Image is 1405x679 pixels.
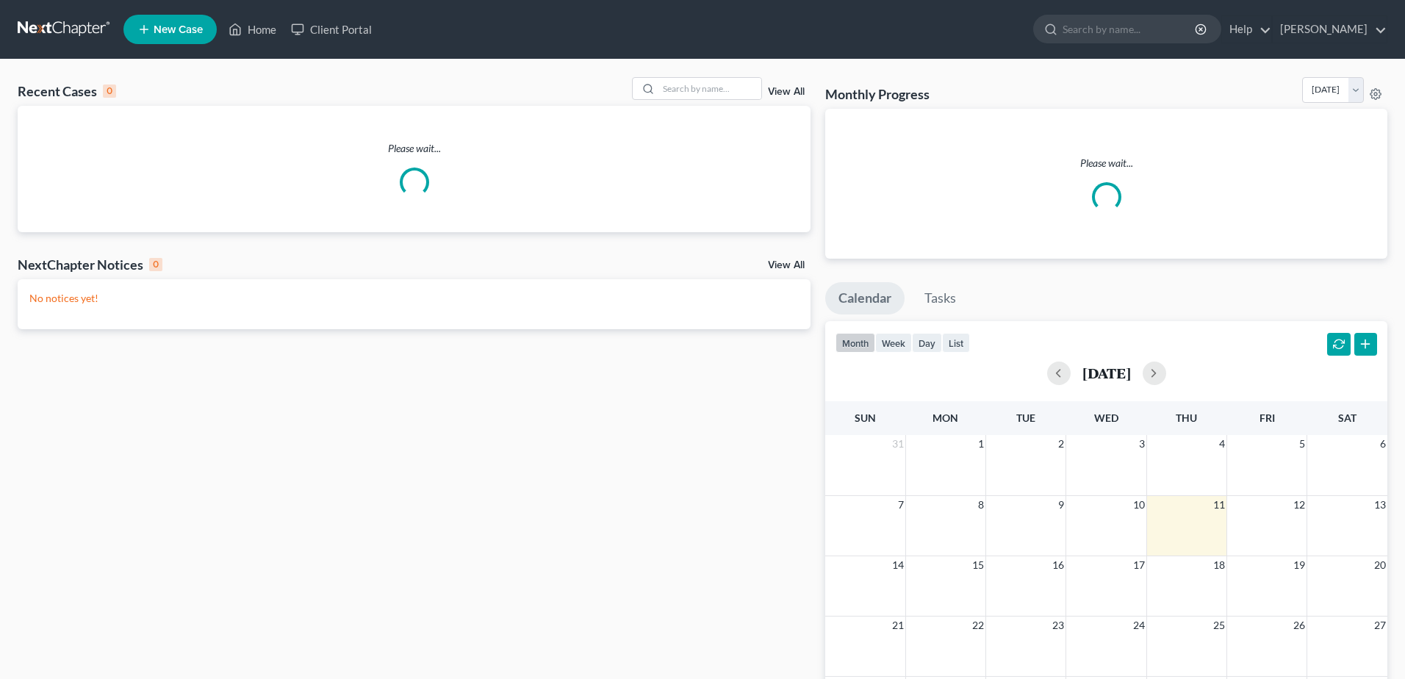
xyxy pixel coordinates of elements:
span: 16 [1051,556,1066,574]
div: NextChapter Notices [18,256,162,273]
input: Search by name... [658,78,761,99]
span: 1 [977,435,985,453]
div: 0 [103,85,116,98]
a: Home [221,16,284,43]
span: 19 [1292,556,1307,574]
button: day [912,333,942,353]
p: No notices yet! [29,291,799,306]
span: 13 [1373,496,1387,514]
span: 24 [1132,617,1146,634]
span: 3 [1138,435,1146,453]
span: 21 [891,617,905,634]
span: Sun [855,412,876,424]
button: list [942,333,970,353]
button: month [836,333,875,353]
span: 6 [1379,435,1387,453]
span: 22 [971,617,985,634]
span: Wed [1094,412,1118,424]
span: 14 [891,556,905,574]
span: Mon [933,412,958,424]
span: Fri [1260,412,1275,424]
a: View All [768,87,805,97]
span: Thu [1176,412,1197,424]
span: 26 [1292,617,1307,634]
span: 5 [1298,435,1307,453]
span: 11 [1212,496,1226,514]
a: [PERSON_NAME] [1273,16,1387,43]
span: 7 [896,496,905,514]
span: 25 [1212,617,1226,634]
span: 12 [1292,496,1307,514]
span: 18 [1212,556,1226,574]
span: Sat [1338,412,1357,424]
div: Recent Cases [18,82,116,100]
h3: Monthly Progress [825,85,930,103]
button: week [875,333,912,353]
a: Client Portal [284,16,379,43]
span: 10 [1132,496,1146,514]
a: View All [768,260,805,270]
span: Tue [1016,412,1035,424]
div: 0 [149,258,162,271]
h2: [DATE] [1082,365,1131,381]
span: 2 [1057,435,1066,453]
a: Help [1222,16,1271,43]
span: 17 [1132,556,1146,574]
p: Please wait... [837,156,1376,170]
span: New Case [154,24,203,35]
span: 15 [971,556,985,574]
span: 27 [1373,617,1387,634]
p: Please wait... [18,141,811,156]
span: 9 [1057,496,1066,514]
span: 4 [1218,435,1226,453]
span: 8 [977,496,985,514]
span: 20 [1373,556,1387,574]
a: Calendar [825,282,905,315]
input: Search by name... [1063,15,1197,43]
span: 23 [1051,617,1066,634]
span: 31 [891,435,905,453]
a: Tasks [911,282,969,315]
